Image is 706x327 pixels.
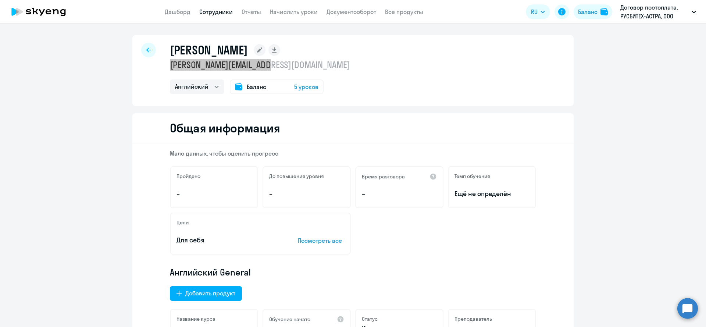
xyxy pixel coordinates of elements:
[454,316,492,322] h5: Преподаватель
[185,289,235,298] div: Добавить продукт
[170,121,280,135] h2: Общая информация
[247,82,266,91] span: Баланс
[294,82,318,91] span: 5 уроков
[526,4,550,19] button: RU
[170,266,251,278] span: Английский General
[617,3,700,21] button: Договор постоплата, РУСБИТЕХ-АСТРА, ООО
[170,43,248,57] h1: [PERSON_NAME]
[176,189,252,199] p: –
[269,173,324,180] h5: До повышения уровня
[385,8,423,15] a: Все продукты
[176,316,215,322] h5: Название курса
[362,316,378,322] h5: Статус
[531,7,538,16] span: RU
[170,286,242,301] button: Добавить продукт
[170,59,350,71] p: [PERSON_NAME][EMAIL_ADDRESS][DOMAIN_NAME]
[454,173,490,180] h5: Темп обучения
[362,189,437,199] p: –
[176,173,200,180] h5: Пройдено
[170,149,536,157] p: Мало данных, чтобы оценить прогресс
[362,173,405,180] h5: Время разговора
[600,8,608,15] img: balance
[269,189,344,199] p: –
[176,219,189,226] h5: Цели
[574,4,612,19] button: Балансbalance
[269,316,310,323] h5: Обучение начато
[199,8,233,15] a: Сотрудники
[327,8,376,15] a: Документооборот
[298,236,344,245] p: Посмотреть все
[578,7,598,16] div: Баланс
[165,8,190,15] a: Дашборд
[242,8,261,15] a: Отчеты
[454,189,529,199] span: Ещё не определён
[176,235,275,245] p: Для себя
[270,8,318,15] a: Начислить уроки
[620,3,689,21] p: Договор постоплата, РУСБИТЕХ-АСТРА, ООО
